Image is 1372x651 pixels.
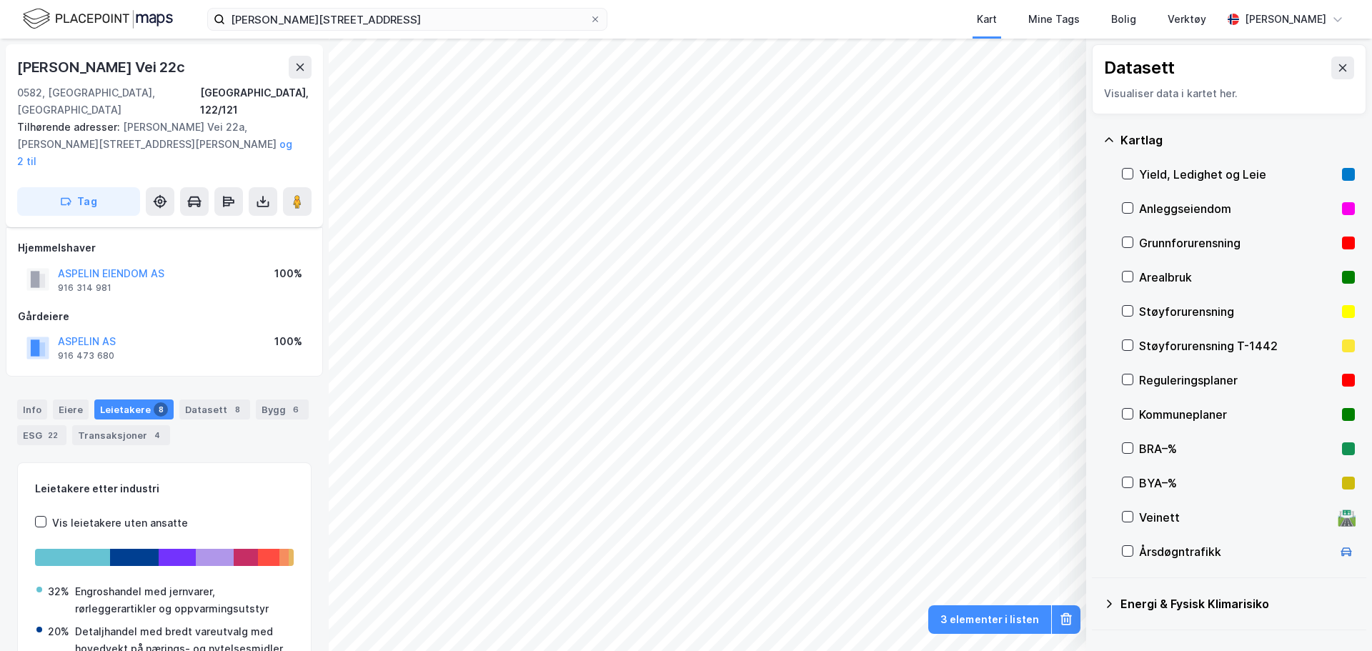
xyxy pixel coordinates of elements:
div: 8 [154,402,168,417]
div: Kart [977,11,997,28]
div: [GEOGRAPHIC_DATA], 122/121 [200,84,312,119]
div: Grunnforurensning [1139,234,1336,252]
div: Engroshandel med jernvarer, rørleggerartikler og oppvarmingsutstyr [75,583,292,617]
button: Tag [17,187,140,216]
button: 3 elementer i listen [928,605,1051,634]
div: [PERSON_NAME] Vei 22c [17,56,188,79]
div: 20% [48,623,69,640]
div: Leietakere etter industri [35,480,294,497]
div: Gårdeiere [18,308,311,325]
input: Søk på adresse, matrikkel, gårdeiere, leietakere eller personer [225,9,590,30]
div: Veinett [1139,509,1332,526]
div: Støyforurensning [1139,303,1336,320]
div: 916 314 981 [58,282,111,294]
div: Reguleringsplaner [1139,372,1336,389]
div: Info [17,399,47,419]
iframe: Chat Widget [1301,582,1372,651]
div: BYA–% [1139,474,1336,492]
div: Støyforurensning T-1442 [1139,337,1336,354]
div: Hjemmelshaver [18,239,311,257]
div: 100% [274,333,302,350]
div: Visualiser data i kartet her. [1104,85,1354,102]
div: Energi & Fysisk Klimarisiko [1120,595,1355,612]
div: 22 [45,428,61,442]
div: [PERSON_NAME] [1245,11,1326,28]
div: Mine Tags [1028,11,1080,28]
div: Arealbruk [1139,269,1336,286]
div: 6 [289,402,303,417]
div: 4 [150,428,164,442]
div: Anleggseiendom [1139,200,1336,217]
div: Bygg [256,399,309,419]
div: ESG [17,425,66,445]
div: Vis leietakere uten ansatte [52,515,188,532]
div: Datasett [1104,56,1175,79]
div: 100% [274,265,302,282]
div: 916 473 680 [58,350,114,362]
div: Kartlag [1120,131,1355,149]
div: 🛣️ [1337,508,1356,527]
div: 0582, [GEOGRAPHIC_DATA], [GEOGRAPHIC_DATA] [17,84,200,119]
div: Verktøy [1168,11,1206,28]
div: [PERSON_NAME] Vei 22a, [PERSON_NAME][STREET_ADDRESS][PERSON_NAME] [17,119,300,170]
div: Bolig [1111,11,1136,28]
div: Kommuneplaner [1139,406,1336,423]
span: Tilhørende adresser: [17,121,123,133]
div: Eiere [53,399,89,419]
div: 32% [48,583,69,600]
div: Yield, Ledighet og Leie [1139,166,1336,183]
div: Leietakere [94,399,174,419]
div: 8 [230,402,244,417]
div: Transaksjoner [72,425,170,445]
div: Årsdøgntrafikk [1139,543,1332,560]
div: Datasett [179,399,250,419]
img: logo.f888ab2527a4732fd821a326f86c7f29.svg [23,6,173,31]
div: BRA–% [1139,440,1336,457]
